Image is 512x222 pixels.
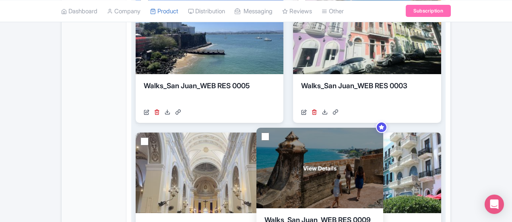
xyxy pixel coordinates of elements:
div: Walks_San Juan_WEB RES 0003 [301,81,433,105]
span: View Details [303,164,337,172]
div: Walks_San Juan_WEB RES 0005 [144,81,275,105]
div: Open Intercom Messenger [485,195,504,214]
a: Subscription [406,5,451,17]
a: View Details [256,128,383,208]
